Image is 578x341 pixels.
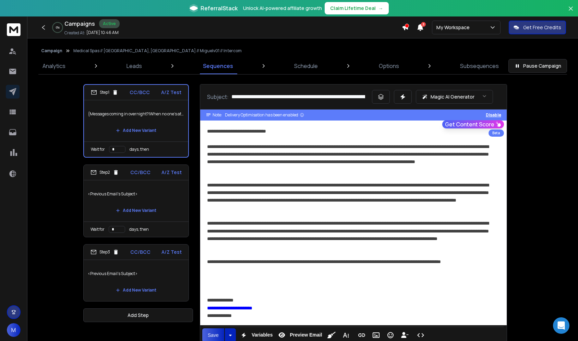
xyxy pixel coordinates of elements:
[523,24,561,31] p: Get Free Credits
[203,62,233,70] p: Sequences
[207,93,229,101] p: Subject:
[64,20,95,28] h1: Campaigns
[431,93,474,100] p: Magic AI Generator
[250,332,274,338] span: Variables
[225,112,304,118] div: Delivery Optimisation has been enabled
[508,59,567,73] button: Pause Campaign
[83,164,189,237] li: Step2CC/BCCA/Z Test<Previous Email's Subject>Add New VariantWait fordays, then
[73,48,242,54] p: Medical Spas // [GEOGRAPHIC_DATA], [GEOGRAPHIC_DATA] // Miguelv01 // Intercom
[436,24,472,31] p: My Workspace
[456,58,503,74] a: Subsequences
[122,58,146,74] a: Leads
[375,58,403,74] a: Options
[129,227,149,232] p: days, then
[91,249,119,255] div: Step 3
[290,58,322,74] a: Schedule
[91,169,119,175] div: Step 2
[161,169,182,176] p: A/Z Test
[379,62,399,70] p: Options
[288,332,323,338] span: Preview Email
[294,62,318,70] p: Schedule
[91,227,105,232] p: Wait for
[7,323,21,337] button: M
[38,58,70,74] a: Analytics
[489,129,504,137] div: Beta
[110,283,162,297] button: Add New Variant
[566,4,575,21] button: Close banner
[130,89,150,96] p: CC/BCC
[64,30,85,36] p: Created At:
[442,120,504,128] button: Get Content Score
[43,62,65,70] p: Analytics
[509,21,566,34] button: Get Free Credits
[325,2,389,14] button: Claim Lifetime Deal→
[243,5,322,12] p: Unlock AI-powered affiliate growth
[486,112,501,118] button: Disable
[161,249,182,255] p: A/Z Test
[421,22,426,27] span: 3
[91,89,118,95] div: Step 1
[130,147,149,152] p: days, then
[83,84,189,158] li: Step1CC/BCCA/Z Test{Messages coming in overnight?|When no one’s at the desk?|Who’s handling your ...
[83,244,189,302] li: Step3CC/BCCA/Z Test<Previous Email's Subject>Add New Variant
[416,90,493,104] button: Magic AI Generator
[110,204,162,217] button: Add New Variant
[130,249,150,255] p: CC/BCC
[56,25,60,30] p: 0 %
[130,169,150,176] p: CC/BCC
[127,62,142,70] p: Leads
[86,30,119,35] p: [DATE] 10:46 AM
[41,48,62,54] button: Campaign
[201,4,238,12] span: ReferralStack
[83,308,193,322] button: Add Step
[99,19,120,28] div: Active
[213,112,222,118] span: Note:
[91,147,105,152] p: Wait for
[199,58,237,74] a: Sequences
[88,104,184,124] p: {Messages coming in overnight?|When no one’s at the desk?|Who’s handling your late leads?}
[378,5,383,12] span: →
[553,317,569,334] div: Open Intercom Messenger
[88,184,184,204] p: <Previous Email's Subject>
[110,124,162,137] button: Add New Variant
[161,89,181,96] p: A/Z Test
[460,62,499,70] p: Subsequences
[88,264,184,283] p: <Previous Email's Subject>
